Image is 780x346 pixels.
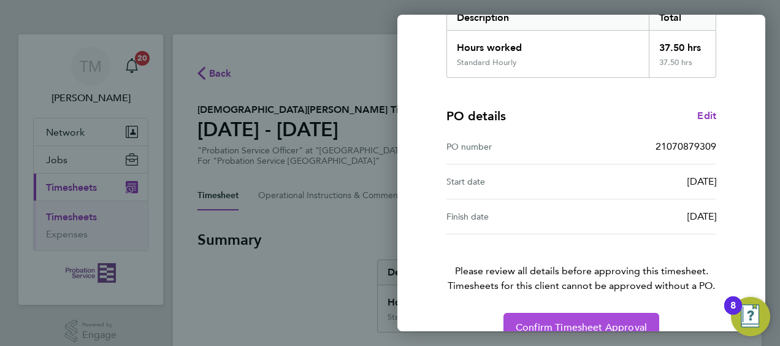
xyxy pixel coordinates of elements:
span: Edit [697,110,716,121]
div: Standard Hourly [457,58,517,67]
button: Confirm Timesheet Approval [503,313,659,342]
div: Finish date [446,209,581,224]
div: 37.50 hrs [649,31,716,58]
button: Open Resource Center, 8 new notifications [731,297,770,336]
div: 37.50 hrs [649,58,716,77]
div: [DATE] [581,174,716,189]
a: Edit [697,109,716,123]
div: Total [649,6,716,30]
span: 21070879309 [656,140,716,152]
p: Please review all details before approving this timesheet. [432,234,731,293]
span: Confirm Timesheet Approval [516,321,647,334]
div: Hours worked [447,31,649,58]
div: Start date [446,174,581,189]
span: Timesheets for this client cannot be approved without a PO. [432,279,731,293]
div: 8 [730,306,736,321]
h4: PO details [446,107,506,125]
div: PO number [446,139,581,154]
div: Description [447,6,649,30]
div: [DATE] [581,209,716,224]
div: Summary of 18 - 24 Aug 2025 [446,5,716,78]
